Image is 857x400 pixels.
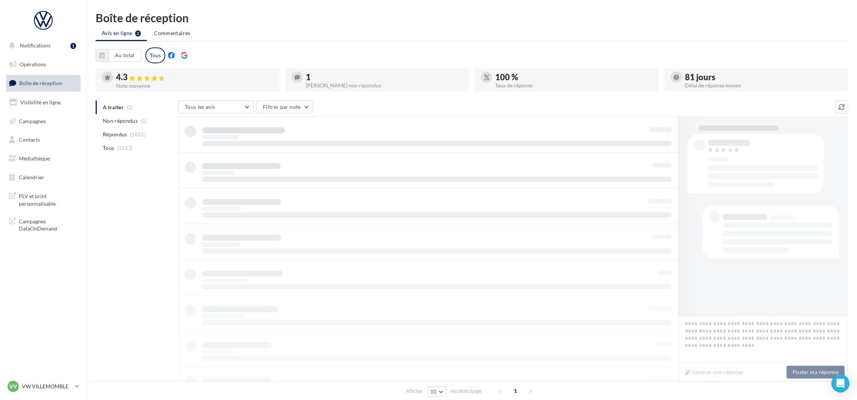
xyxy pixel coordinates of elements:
[682,368,746,377] button: Générer une réponse
[154,30,190,36] span: Commentaires
[96,49,141,62] button: Au total
[406,388,423,395] span: Afficher
[495,73,653,81] div: 100 %
[685,73,842,81] div: 81 jours
[5,56,82,72] a: Opérations
[256,101,313,113] button: Filtrer par note
[103,144,114,152] span: Tous
[5,188,82,210] a: PLV et print personnalisable
[427,386,446,397] button: 10
[5,213,82,235] a: Campagnes DataOnDemand
[6,379,81,394] a: VV VW VILLEMOMBLE
[141,118,147,124] span: (1)
[116,73,273,82] div: 4.3
[5,169,82,185] a: Calendrier
[145,47,165,63] div: Tous
[108,49,141,62] button: Au total
[495,83,653,88] div: Taux de réponse
[103,117,138,125] span: Non répondus
[20,99,61,105] span: Visibilité en ligne
[19,191,78,207] span: PLV et print personnalisable
[117,145,133,151] span: (1623)
[19,174,44,180] span: Calendrier
[5,38,79,53] button: Notifications 1
[19,118,46,124] span: Campagnes
[685,83,842,88] div: Délai de réponse moyen
[450,388,482,395] span: résultats/page
[5,132,82,148] a: Contacts
[116,83,273,89] div: Note moyenne
[787,366,845,379] button: Poster ma réponse
[9,383,17,390] span: VV
[22,383,72,390] p: VW VILLEMOMBLE
[20,42,50,49] span: Notifications
[306,73,463,81] div: 1
[185,104,215,110] span: Tous les avis
[831,374,849,392] div: Open Intercom Messenger
[19,216,78,232] span: Campagnes DataOnDemand
[5,75,82,91] a: Boîte de réception
[430,389,437,395] span: 10
[70,43,76,49] div: 1
[19,155,50,162] span: Médiathèque
[96,12,848,23] div: Boîte de réception
[103,131,127,138] span: Répondus
[5,113,82,129] a: Campagnes
[178,101,254,113] button: Tous les avis
[306,83,463,88] div: [PERSON_NAME] non répondus
[509,385,522,397] span: 1
[130,131,146,137] span: (1622)
[5,151,82,166] a: Médiathèque
[20,61,46,67] span: Opérations
[5,95,82,110] a: Visibilité en ligne
[19,80,62,86] span: Boîte de réception
[19,136,40,143] span: Contacts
